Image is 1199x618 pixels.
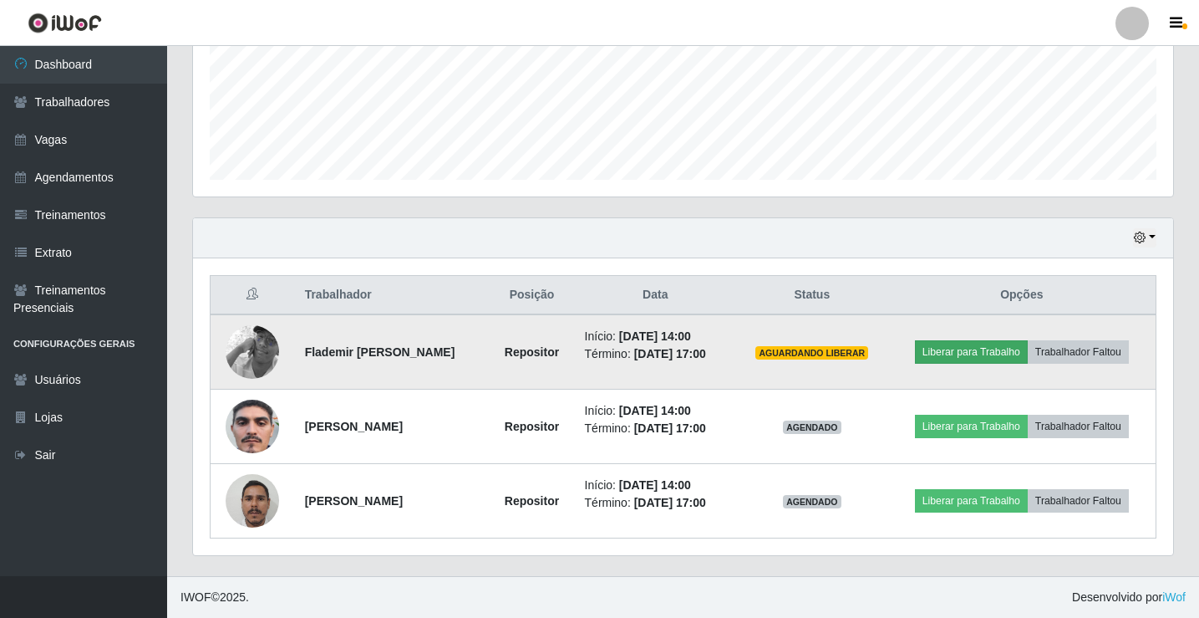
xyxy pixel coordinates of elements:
[180,590,211,604] span: IWOF
[226,465,279,536] img: 1754513784799.jpeg
[634,347,706,360] time: [DATE] 17:00
[505,420,559,433] strong: Repositor
[619,478,691,492] time: [DATE] 14:00
[915,340,1028,364] button: Liberar para Trabalho
[585,477,726,494] li: Início:
[634,496,706,509] time: [DATE] 17:00
[783,495,841,508] span: AGENDADO
[619,404,691,417] time: [DATE] 14:00
[305,494,403,508] strong: [PERSON_NAME]
[1028,340,1129,364] button: Trabalhador Faltou
[1072,589,1186,606] span: Desenvolvido por
[575,276,736,315] th: Data
[585,345,726,363] li: Término:
[305,345,455,359] strong: Flademir [PERSON_NAME]
[226,304,279,400] img: 1677862473540.jpeg
[1162,590,1186,604] a: iWof
[634,421,706,435] time: [DATE] 17:00
[305,420,403,433] strong: [PERSON_NAME]
[585,420,726,437] li: Término:
[755,346,868,360] span: AGUARDANDO LIBERAR
[619,329,691,343] time: [DATE] 14:00
[915,415,1028,438] button: Liberar para Trabalho
[180,589,249,606] span: © 2025 .
[505,345,559,359] strong: Repositor
[915,489,1028,513] button: Liberar para Trabalho
[736,276,888,315] th: Status
[505,494,559,508] strong: Repositor
[28,13,102,33] img: CoreUI Logo
[888,276,1156,315] th: Opções
[585,402,726,420] li: Início:
[585,328,726,345] li: Início:
[226,367,279,486] img: 1733256413053.jpeg
[585,494,726,512] li: Término:
[295,276,490,315] th: Trabalhador
[1028,489,1129,513] button: Trabalhador Faltou
[783,421,841,434] span: AGENDADO
[1028,415,1129,438] button: Trabalhador Faltou
[489,276,574,315] th: Posição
